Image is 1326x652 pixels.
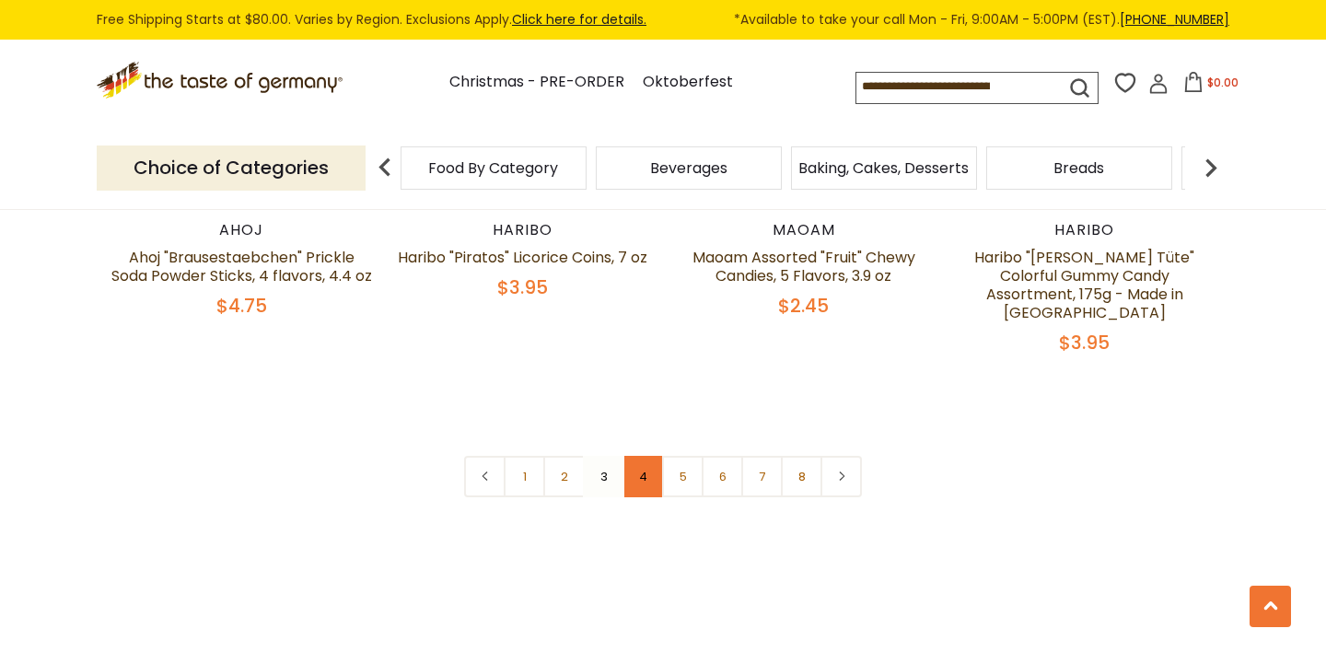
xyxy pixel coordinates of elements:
a: 2 [543,456,585,497]
img: next arrow [1192,149,1229,186]
div: Haribo [391,221,654,239]
img: previous arrow [366,149,403,186]
a: 6 [702,456,743,497]
span: $0.00 [1207,75,1239,90]
a: Haribo "[PERSON_NAME] Tüte" Colorful Gummy Candy Assortment, 175g - Made in [GEOGRAPHIC_DATA] [974,247,1194,323]
a: [PHONE_NUMBER] [1120,10,1229,29]
a: 4 [622,456,664,497]
a: Beverages [650,161,727,175]
div: Haribo [953,221,1215,239]
a: Oktoberfest [643,70,733,95]
a: Click here for details. [512,10,646,29]
a: Haribo "Piratos" Licorice Coins, 7 oz [398,247,647,268]
a: 5 [662,456,704,497]
span: $2.45 [778,293,829,319]
button: $0.00 [1172,72,1250,99]
span: *Available to take your call Mon - Fri, 9:00AM - 5:00PM (EST). [734,9,1229,30]
a: Baking, Cakes, Desserts [798,161,969,175]
a: Food By Category [428,161,558,175]
span: $4.75 [216,293,267,319]
a: 1 [504,456,545,497]
a: Maoam Assorted "Fruit" Chewy Candies, 5 Flavors, 3.9 oz [692,247,915,286]
a: Christmas - PRE-ORDER [449,70,624,95]
span: $3.95 [497,274,548,300]
a: Breads [1053,161,1104,175]
div: Maoam [672,221,935,239]
span: $3.95 [1059,330,1110,355]
a: Ahoj "Brausestaebchen" Prickle Soda Powder Sticks, 4 flavors, 4.4 oz [111,247,372,286]
div: Free Shipping Starts at $80.00. Varies by Region. Exclusions Apply. [97,9,1229,30]
a: 7 [741,456,783,497]
div: Ahoj [110,221,373,239]
p: Choice of Categories [97,146,366,191]
a: 8 [781,456,822,497]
